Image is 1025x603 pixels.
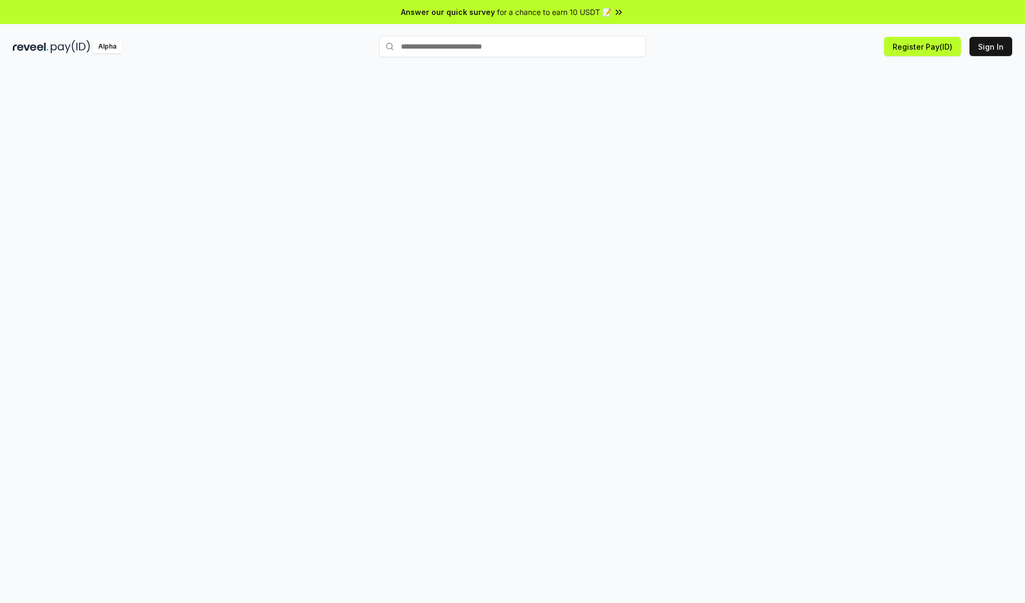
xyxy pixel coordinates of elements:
span: for a chance to earn 10 USDT 📝 [497,6,611,18]
div: Alpha [92,40,122,53]
span: Answer our quick survey [401,6,495,18]
button: Sign In [969,37,1012,56]
img: pay_id [51,40,90,53]
button: Register Pay(ID) [884,37,961,56]
img: reveel_dark [13,40,49,53]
